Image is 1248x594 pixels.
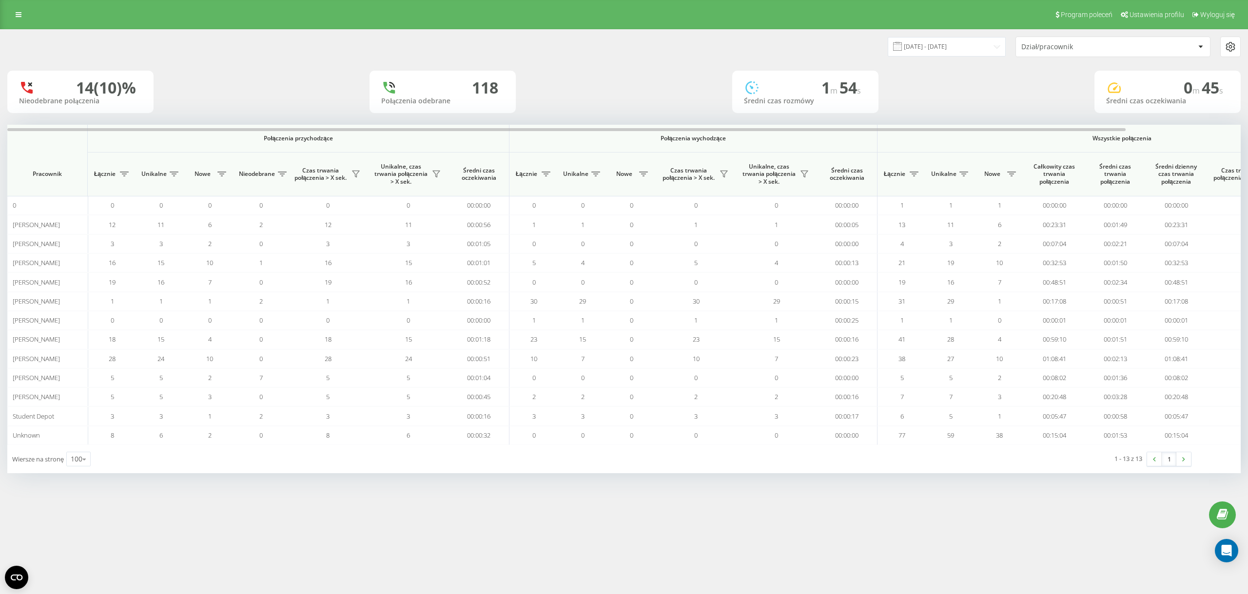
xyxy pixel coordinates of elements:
span: Pracownik [16,170,79,178]
span: 15 [579,335,586,344]
span: 0 [775,278,778,287]
span: 1 [694,220,698,229]
td: 00:00:00 [1024,196,1085,215]
span: 5 [111,373,114,382]
td: 00:00:16 [817,387,877,406]
div: Nieodebrane połączenia [19,97,142,105]
span: 5 [407,392,410,401]
span: 0 [630,239,633,248]
td: 00:00:00 [1085,196,1146,215]
span: 3 [949,239,953,248]
span: 18 [109,335,116,344]
span: [PERSON_NAME] [13,258,60,267]
div: Open Intercom Messenger [1215,539,1238,562]
span: Całkowity czas trwania połączenia [1031,163,1077,186]
td: 00:00:17 [817,406,877,425]
span: 54 [839,77,861,98]
span: Średni czas oczekiwania [456,167,502,182]
td: 00:00:45 [448,387,509,406]
span: 6 [208,220,212,229]
td: 00:00:01 [1024,311,1085,330]
span: Unikalne [141,170,167,178]
span: 15 [157,258,164,267]
td: 00:00:52 [448,272,509,291]
span: 23 [530,335,537,344]
span: 3 [111,412,114,421]
span: 5 [159,392,163,401]
span: 2 [259,220,263,229]
td: 00:00:56 [448,215,509,234]
span: 2 [208,239,212,248]
span: Unikalne, czas trwania połączenia > X sek. [373,163,429,186]
td: 00:00:16 [448,292,509,311]
span: 5 [326,392,330,401]
span: 3 [326,239,330,248]
span: 7 [208,278,212,287]
span: 15 [157,335,164,344]
span: 2 [581,392,585,401]
span: 3 [159,412,163,421]
span: 16 [109,258,116,267]
td: 00:20:48 [1146,387,1207,406]
td: 00:15:04 [1024,426,1085,445]
span: 0 [407,201,410,210]
span: Unknown [13,431,40,440]
span: 8 [326,431,330,440]
td: 00:03:28 [1085,387,1146,406]
span: 0 [259,239,263,248]
span: 0 [630,258,633,267]
span: 29 [947,297,954,306]
td: 00:00:25 [817,311,877,330]
span: 10 [206,258,213,267]
span: 3 [208,392,212,401]
span: 1 [581,220,585,229]
span: 0 [694,373,698,382]
span: 15 [773,335,780,344]
span: 0 [111,201,114,210]
td: 00:00:00 [448,196,509,215]
td: 00:32:53 [1024,253,1085,272]
span: 11 [157,220,164,229]
span: 5 [694,258,698,267]
td: 00:05:47 [1146,406,1207,425]
span: 0 [159,201,163,210]
a: 1 [1162,452,1176,466]
td: 00:00:15 [817,292,877,311]
span: Unikalne [563,170,588,178]
div: Połączenia odebrane [381,97,504,105]
span: Czas trwania połączenia > X sek. [292,167,349,182]
span: Średni czas oczekiwania [824,167,870,182]
span: m [1192,85,1202,96]
span: 11 [947,220,954,229]
span: 15 [405,335,412,344]
span: Średni dzienny czas trwania połączenia [1153,163,1199,186]
span: 0 [1184,77,1202,98]
span: 0 [630,278,633,287]
td: 00:59:10 [1146,330,1207,349]
td: 00:01:01 [448,253,509,272]
td: 00:00:01 [1085,311,1146,330]
span: Nieodebrane [239,170,275,178]
button: Open CMP widget [5,566,28,589]
span: 30 [693,297,700,306]
span: 0 [694,278,698,287]
td: 00:01:05 [448,234,509,253]
td: 00:23:31 [1146,215,1207,234]
td: 00:23:31 [1024,215,1085,234]
span: 0 [407,316,410,325]
span: 5 [532,258,536,267]
span: 29 [579,297,586,306]
div: Średni czas rozmówy [744,97,867,105]
span: 3 [694,412,698,421]
span: 0 [208,316,212,325]
span: Połączenia wychodzące [532,134,855,142]
span: 0 [630,335,633,344]
td: 01:08:41 [1024,349,1085,368]
span: 28 [325,354,331,363]
span: [PERSON_NAME] [13,335,60,344]
span: 0 [326,201,330,210]
td: 00:00:00 [817,196,877,215]
span: 1 [407,297,410,306]
span: 0 [259,335,263,344]
span: 0 [111,316,114,325]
